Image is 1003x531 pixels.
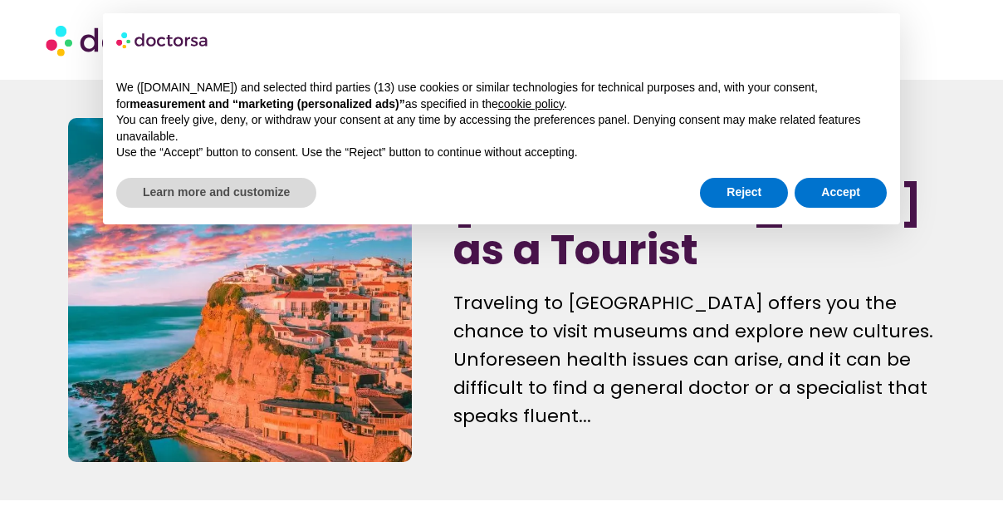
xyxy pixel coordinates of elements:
img: logo [116,27,209,53]
h1: Seeing a Doctor in [GEOGRAPHIC_DATA] as a Tourist [453,138,934,273]
p: Use the “Accept” button to consent. Use the “Reject” button to continue without accepting. [116,145,887,161]
button: Learn more and customize [116,178,316,208]
p: We ([DOMAIN_NAME]) and selected third parties (13) use cookies or similar technologies for techni... [116,80,887,112]
strong: measurement and “marketing (personalized ads)” [130,97,404,111]
p: You can freely give, deny, or withdraw your consent at any time by accessing the preferences pane... [116,112,887,145]
a: cookie policy [498,97,564,111]
button: Reject [700,178,788,208]
img: Image from the blog post "how to see a doctor in portugal as a tourist" [68,118,412,462]
button: Accept [795,178,887,208]
p: Traveling to [GEOGRAPHIC_DATA] offers you the chance to visit museums and explore new cultures. U... [453,289,934,430]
